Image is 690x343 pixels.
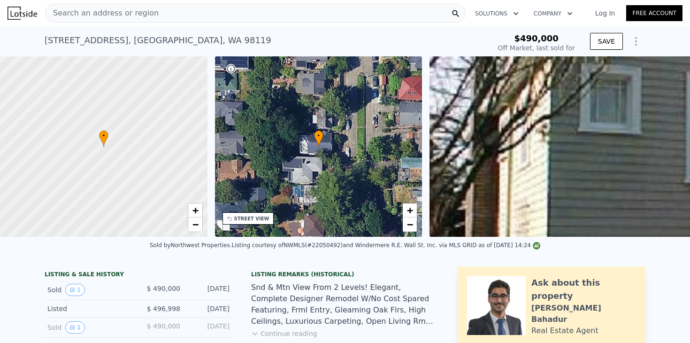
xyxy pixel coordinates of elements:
div: [STREET_ADDRESS] , [GEOGRAPHIC_DATA] , WA 98119 [45,34,271,47]
div: [DATE] [188,284,230,296]
a: Zoom in [188,203,202,218]
a: Zoom out [188,218,202,232]
div: Listed [47,304,131,313]
div: Listing courtesy of NWMLS (#22050492) and Windermere R.E. Wall St. Inc. via MLS GRID as of [DATE]... [231,242,540,249]
div: Sold by Northwest Properties . [150,242,231,249]
div: Sold [47,284,131,296]
img: Lotside [8,7,37,20]
button: Continue reading [251,329,317,338]
button: Solutions [468,5,526,22]
div: Snd & Mtn View From 2 Levels! Elegant, Complete Designer Remodel W/No Cost Spared Featuring, Frml... [251,282,439,327]
a: Zoom out [403,218,417,232]
a: Zoom in [403,203,417,218]
span: + [192,204,198,216]
div: Off Market, last sold for [498,43,575,53]
button: SAVE [590,33,623,50]
div: • [99,130,108,147]
button: Company [526,5,580,22]
span: $490,000 [514,33,559,43]
div: [PERSON_NAME] Bahadur [531,303,636,325]
span: $ 490,000 [147,322,180,330]
span: + [407,204,413,216]
span: $ 496,998 [147,305,180,312]
span: • [99,132,108,140]
span: • [314,132,323,140]
button: Show Options [627,32,645,51]
div: Real Estate Agent [531,325,598,336]
a: Free Account [626,5,682,21]
div: Sold [47,321,131,334]
div: Listing Remarks (Historical) [251,271,439,278]
span: Search an address or region [46,8,159,19]
button: View historical data [65,284,85,296]
div: • [314,130,323,147]
div: LISTING & SALE HISTORY [45,271,232,280]
div: [DATE] [188,321,230,334]
div: Ask about this property [531,276,636,303]
button: View historical data [65,321,85,334]
a: Log In [584,8,626,18]
span: − [407,218,413,230]
img: NWMLS Logo [533,242,540,249]
span: − [192,218,198,230]
div: STREET VIEW [234,215,269,222]
div: [DATE] [188,304,230,313]
span: $ 490,000 [147,285,180,292]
